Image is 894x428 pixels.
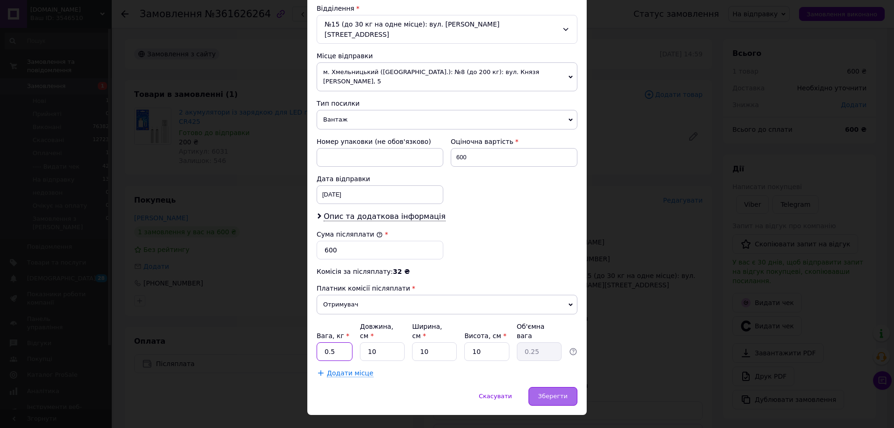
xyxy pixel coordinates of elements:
div: Номер упаковки (не обов'язково) [317,137,443,146]
span: Місце відправки [317,52,373,60]
span: 32 ₴ [393,268,410,275]
label: Вага, кг [317,332,349,340]
div: №15 (до 30 кг на одне місце): вул. [PERSON_NAME][STREET_ADDRESS] [317,15,577,44]
div: Оціночна вартість [451,137,577,146]
div: Комісія за післяплату: [317,267,577,276]
span: Опис та додаткова інформація [324,212,446,221]
div: Відділення [317,4,577,13]
div: Дата відправки [317,174,443,183]
label: Ширина, см [412,323,442,340]
span: Отримувач [317,295,577,314]
label: Висота, см [464,332,506,340]
div: Об'ємна вага [517,322,562,340]
span: м. Хмельницький ([GEOGRAPHIC_DATA].): №8 (до 200 кг): вул. Князя [PERSON_NAME], 5 [317,62,577,91]
span: Додати місце [327,369,373,377]
span: Зберегти [538,393,568,400]
span: Платник комісії післяплати [317,285,410,292]
span: Скасувати [479,393,512,400]
span: Тип посилки [317,100,359,107]
label: Довжина, см [360,323,393,340]
span: Вантаж [317,110,577,129]
label: Сума післяплати [317,231,383,238]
